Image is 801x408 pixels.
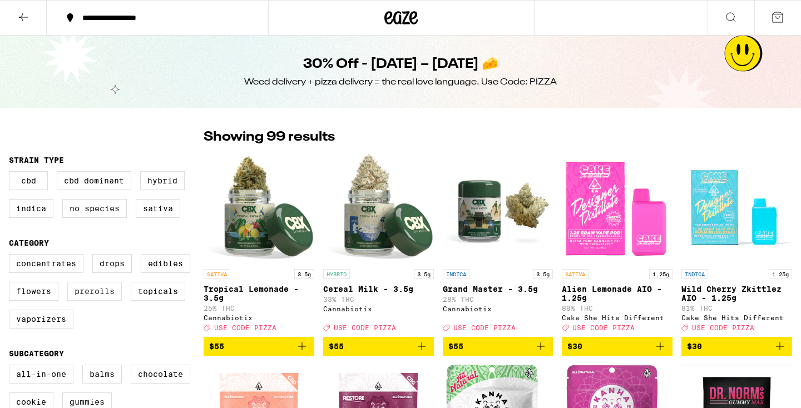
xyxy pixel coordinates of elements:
label: Chocolate [131,365,190,384]
p: SATIVA [562,269,589,279]
legend: Subcategory [9,349,64,358]
a: Open page for Grand Master - 3.5g from Cannabiotix [443,152,553,337]
a: Open page for Wild Cherry Zkittlez AIO - 1.25g from Cake She Hits Different [681,152,792,337]
button: Add to bag [443,337,553,356]
label: Sativa [136,199,180,218]
span: $30 [567,342,582,351]
div: Cannabiotix [204,314,314,321]
p: Wild Cherry Zkittlez AIO - 1.25g [681,285,792,302]
span: $30 [687,342,702,351]
label: Edibles [141,254,190,273]
span: USE CODE PIZZA [572,324,635,331]
p: Showing 99 results [204,128,335,147]
img: Cannabiotix - Cereal Milk - 3.5g [323,152,434,263]
button: Add to bag [204,337,314,356]
p: 1.25g [769,269,792,279]
p: INDICA [443,269,469,279]
div: Cannabiotix [323,305,434,312]
p: Grand Master - 3.5g [443,285,553,293]
p: HYBRID [323,269,350,279]
p: 3.5g [414,269,434,279]
label: Balms [82,365,122,384]
span: $55 [209,342,224,351]
label: Hybrid [140,171,185,190]
legend: Strain Type [9,156,64,165]
a: Open page for Tropical Lemonade - 3.5g from Cannabiotix [204,152,314,337]
p: 3.5g [533,269,553,279]
legend: Category [9,238,49,247]
div: Cannabiotix [443,305,553,312]
a: Open page for Cereal Milk - 3.5g from Cannabiotix [323,152,434,337]
span: $55 [448,342,463,351]
span: USE CODE PIZZA [692,324,754,331]
button: Add to bag [323,337,434,356]
p: 3.5g [294,269,314,279]
p: 1.25g [649,269,673,279]
label: CBD [9,171,48,190]
div: Cake She Hits Different [681,314,792,321]
label: Drops [92,254,132,273]
label: Prerolls [67,282,122,301]
label: Topicals [131,282,185,301]
p: 80% THC [562,305,673,312]
p: SATIVA [204,269,230,279]
img: Cannabiotix - Tropical Lemonade - 3.5g [204,152,314,263]
label: All-In-One [9,365,73,384]
img: Cake She Hits Different - Alien Lemonade AIO - 1.25g [562,152,673,263]
label: No Species [62,199,127,218]
p: 33% THC [323,296,434,303]
h1: 30% Off - [DATE] – [DATE] 🧀 [303,55,498,74]
p: Cereal Milk - 3.5g [323,285,434,293]
button: Add to bag [562,337,673,356]
label: Vaporizers [9,310,73,329]
p: INDICA [681,269,708,279]
img: Cake She Hits Different - Wild Cherry Zkittlez AIO - 1.25g [681,152,792,263]
div: Cake She Hits Different [562,314,673,321]
p: 81% THC [681,305,792,312]
label: CBD Dominant [57,171,131,190]
label: Concentrates [9,254,83,273]
button: Add to bag [681,337,792,356]
p: 25% THC [204,305,314,312]
label: Indica [9,199,53,218]
p: Tropical Lemonade - 3.5g [204,285,314,302]
img: Cannabiotix - Grand Master - 3.5g [443,152,553,263]
div: Weed delivery + pizza delivery = the real love language. Use Code: PIZZA [244,76,557,88]
label: Flowers [9,282,58,301]
span: USE CODE PIZZA [214,324,276,331]
p: 28% THC [443,296,553,303]
span: $55 [329,342,344,351]
span: USE CODE PIZZA [453,324,516,331]
span: USE CODE PIZZA [334,324,396,331]
a: Open page for Alien Lemonade AIO - 1.25g from Cake She Hits Different [562,152,673,337]
p: Alien Lemonade AIO - 1.25g [562,285,673,302]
